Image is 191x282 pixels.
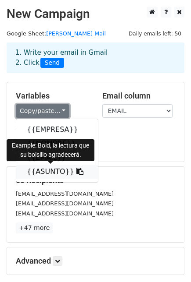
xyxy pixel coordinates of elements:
small: [EMAIL_ADDRESS][DOMAIN_NAME] [16,200,114,207]
h5: Advanced [16,256,175,266]
a: Copy/paste... [16,104,69,118]
small: Google Sheet: [7,30,106,37]
h5: Email column [102,91,176,101]
a: +47 more [16,222,53,233]
span: Daily emails left: 50 [126,29,184,39]
div: Widget de chat [147,240,191,282]
a: {{ASUNTO}} [16,165,98,179]
h2: New Campaign [7,7,184,21]
iframe: Chat Widget [147,240,191,282]
h5: Variables [16,91,89,101]
a: [PERSON_NAME] Mail [46,30,106,37]
div: Example: Bold, la lectura que su bolsillo agradecerá. [7,139,94,161]
a: Daily emails left: 50 [126,30,184,37]
a: {{EMPRESA}} [16,123,98,137]
span: Send [40,58,64,68]
div: 1. Write your email in Gmail 2. Click [9,48,182,68]
small: [EMAIL_ADDRESS][DOMAIN_NAME] [16,210,114,217]
small: [EMAIL_ADDRESS][DOMAIN_NAME] [16,190,114,197]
